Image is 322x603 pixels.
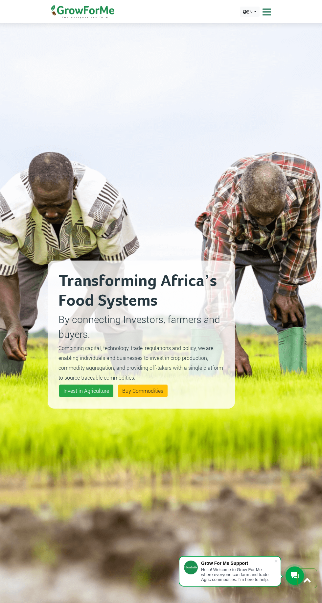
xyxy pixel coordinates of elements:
[201,567,274,582] div: Hello! Welcome to Grow For Me where everyone can farm and trade Agric commodities. I'm here to help.
[240,7,260,17] a: EN
[201,561,274,566] div: Grow For Me Support
[58,344,223,381] small: Combining capital, technology, trade, regulations and policy, we are enabling individuals and bus...
[59,385,113,397] a: Invest in Agriculture
[58,312,224,341] p: By connecting Investors, farmers and buyers.
[118,385,168,397] a: Buy Commodities
[58,271,224,311] h2: Transforming Africa’s Food Systems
